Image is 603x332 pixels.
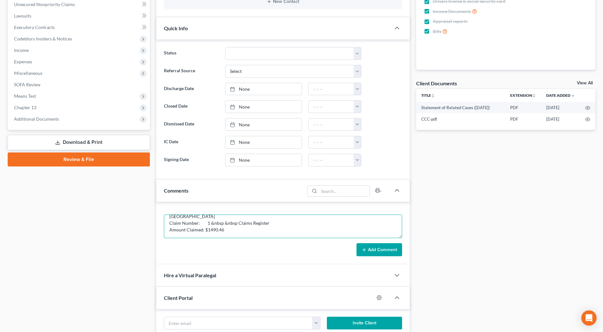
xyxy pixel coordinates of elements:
span: Hire a Virtual Paralegal [164,272,216,278]
input: -- : -- [309,101,354,113]
a: Executory Contracts [9,22,150,33]
label: Closed Date [161,100,222,113]
i: expand_more [571,94,575,98]
td: [DATE] [541,102,580,113]
label: IC Date [161,136,222,149]
a: None [225,101,302,113]
span: Means Test [14,93,36,99]
a: View All [577,81,593,85]
span: Unsecured Nonpriority Claims [14,2,75,7]
a: Titleunfold_more [421,93,435,98]
span: Bills [433,28,441,35]
a: None [225,154,302,166]
td: PDF [505,102,541,113]
input: -- : -- [309,136,354,148]
div: Open Intercom Messenger [581,310,597,326]
a: Extensionunfold_more [510,93,536,98]
span: Income [14,47,29,53]
span: Chapter 13 [14,105,36,110]
td: PDF [505,113,541,125]
a: Date Added expand_more [546,93,575,98]
label: Signing Date [161,154,222,166]
label: Referral Source [161,65,222,78]
button: Invite Client [327,317,402,329]
label: Dismissed Date [161,118,222,131]
td: CCC-pdf [416,113,505,125]
span: Expenses [14,59,32,64]
input: -- : -- [309,118,354,131]
span: Client Portal [164,295,193,301]
input: Enter email [164,317,313,329]
span: Lawsuits [14,13,31,18]
span: Codebtors Insiders & Notices [14,36,72,41]
i: unfold_more [431,94,435,98]
a: None [225,83,302,95]
td: [DATE] [541,113,580,125]
a: Lawsuits [9,10,150,22]
a: Download & Print [8,135,150,150]
input: -- : -- [309,83,354,95]
label: Discharge Date [161,83,222,95]
a: SOFA Review [9,79,150,90]
i: unfold_more [532,94,536,98]
a: None [225,136,302,148]
td: Statement of Related Cases ([DATE]) [416,102,505,113]
div: Client Documents [416,80,457,87]
span: Appraisal reports [433,18,467,25]
input: -- : -- [309,154,354,166]
span: SOFA Review [14,82,40,87]
a: None [225,118,302,131]
span: Income Documents [433,8,471,15]
span: Miscellaneous [14,70,42,76]
span: Additional Documents [14,116,59,122]
input: Search... [319,186,370,196]
span: Quick Info [164,25,188,31]
span: Comments [164,187,188,194]
button: Add Comment [357,243,402,257]
label: Status [161,47,222,60]
a: Review & File [8,152,150,166]
span: Executory Contracts [14,25,55,30]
